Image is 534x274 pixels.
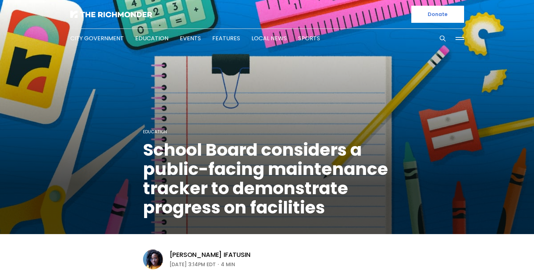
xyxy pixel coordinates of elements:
a: Sports [298,34,320,42]
h1: School Board considers a public-facing maintenance tracker to demonstrate progress on facilities [143,140,391,217]
img: The Richmonder [70,11,152,18]
button: Search this site [437,33,448,44]
a: Donate [411,6,464,23]
a: City Government [70,34,124,42]
a: Features [212,34,240,42]
img: Victoria A. Ifatusin [143,249,163,269]
a: Education [143,129,167,135]
span: 4 min [221,260,235,269]
time: [DATE] 3:14PM EDT [169,260,216,269]
a: Local News [251,34,287,42]
a: [PERSON_NAME] Ifatusin [169,250,250,259]
a: Education [135,34,168,42]
a: Events [180,34,201,42]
